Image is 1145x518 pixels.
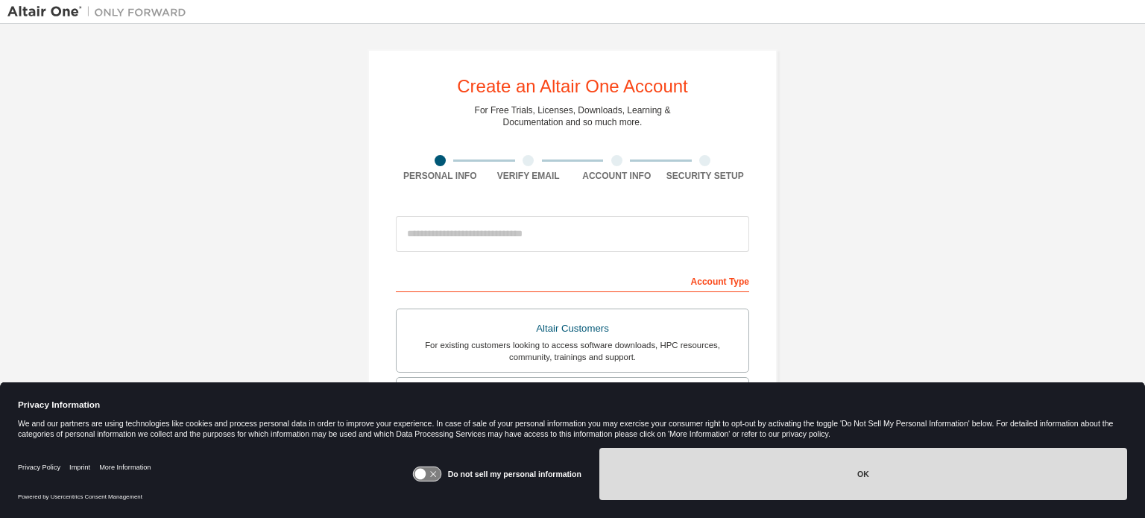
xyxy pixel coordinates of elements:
[485,170,573,182] div: Verify Email
[661,170,750,182] div: Security Setup
[406,318,739,339] div: Altair Customers
[396,170,485,182] div: Personal Info
[572,170,661,182] div: Account Info
[406,339,739,363] div: For existing customers looking to access software downloads, HPC resources, community, trainings ...
[457,78,688,95] div: Create an Altair One Account
[396,268,749,292] div: Account Type
[7,4,194,19] img: Altair One
[475,104,671,128] div: For Free Trials, Licenses, Downloads, Learning & Documentation and so much more.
